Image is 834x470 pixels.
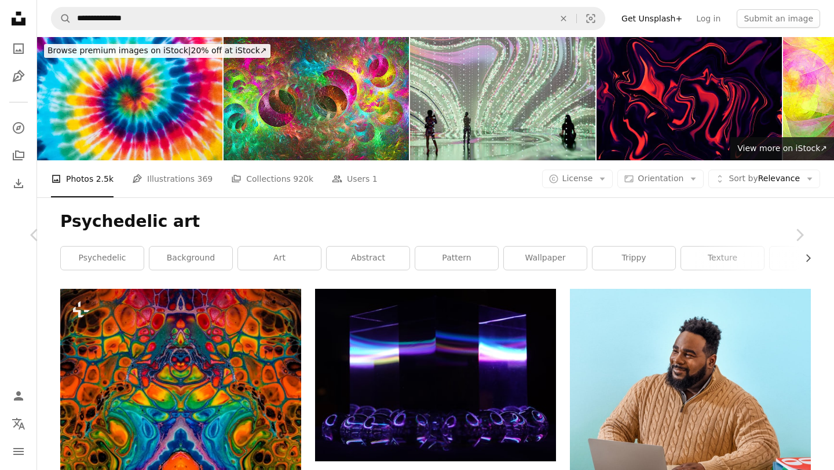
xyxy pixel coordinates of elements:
a: Collections 920k [231,160,313,197]
img: purple and blue lights on stage [315,289,556,461]
span: 1 [372,172,378,185]
a: Illustrations 369 [132,160,213,197]
a: Get Unsplash+ [614,9,689,28]
span: 369 [197,172,213,185]
a: psychedelic [61,247,144,270]
a: Log in / Sign up [7,384,30,407]
a: purple and blue lights on stage [315,370,556,380]
button: Sort byRelevance [708,170,820,188]
button: Submit an image [737,9,820,28]
button: Menu [7,440,30,463]
a: pattern [415,247,498,270]
span: Sort by [729,174,758,183]
img: Digital display [410,37,595,160]
a: trippy [592,247,675,270]
button: License [542,170,613,188]
a: Illustrations [7,65,30,88]
button: Orientation [617,170,704,188]
img: Vibrant Tie Dye [37,37,222,160]
span: View more on iStock ↗ [737,144,827,153]
a: Explore [7,116,30,139]
a: background [149,247,232,270]
form: Find visuals sitewide [51,7,605,30]
a: Collections [7,144,30,167]
a: wallpaper [504,247,587,270]
a: Browse premium images on iStock|20% off at iStock↗ [37,37,277,65]
a: View more on iStock↗ [730,137,834,160]
div: 20% off at iStock ↗ [44,44,270,58]
a: Next [765,179,834,291]
button: Language [7,412,30,435]
a: art [238,247,321,270]
a: Download History [7,172,30,195]
button: Clear [551,8,576,30]
span: Orientation [638,174,683,183]
span: Browse premium images on iStock | [47,46,191,55]
img: Abstract curves. Exotic plant stems. [224,37,409,160]
button: Visual search [577,8,605,30]
a: Log in [689,9,727,28]
span: Relevance [729,173,800,185]
h1: Psychedelic art [60,211,811,232]
img: Abstract Marble Colorful Texture Black Background Ebru Marbled Effect Neon Living Coral Orange Re... [597,37,782,160]
a: Photos [7,37,30,60]
a: Users 1 [332,160,378,197]
button: Search Unsplash [52,8,71,30]
span: 920k [293,172,313,185]
a: texture [681,247,764,270]
span: License [562,174,593,183]
a: abstract [327,247,409,270]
